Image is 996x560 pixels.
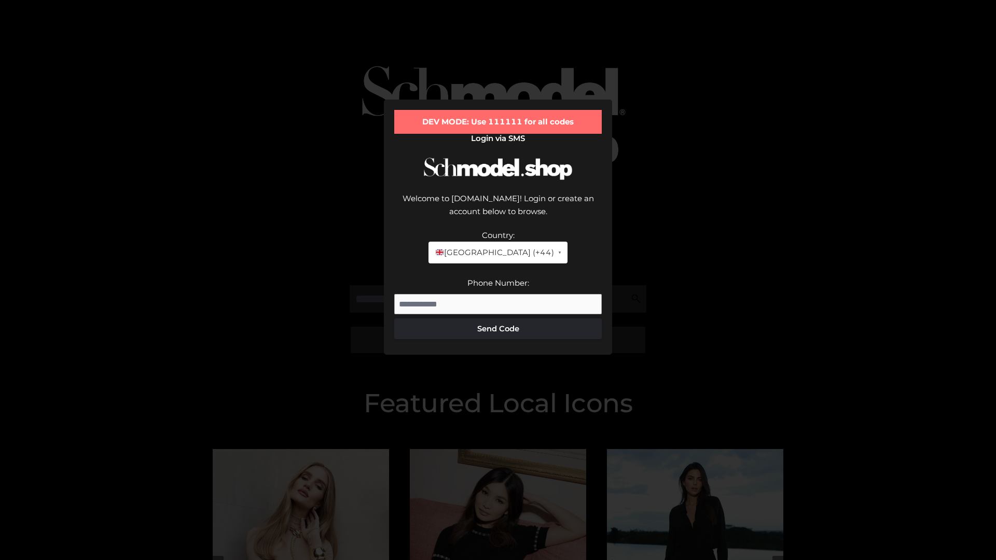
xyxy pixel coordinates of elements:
div: Welcome to [DOMAIN_NAME]! Login or create an account below to browse. [394,192,602,229]
div: DEV MODE: Use 111111 for all codes [394,110,602,134]
span: [GEOGRAPHIC_DATA] (+44) [435,246,554,259]
img: 🇬🇧 [436,248,444,256]
button: Send Code [394,318,602,339]
img: Schmodel Logo [420,148,576,189]
h2: Login via SMS [394,134,602,143]
label: Country: [482,230,515,240]
label: Phone Number: [467,278,529,288]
